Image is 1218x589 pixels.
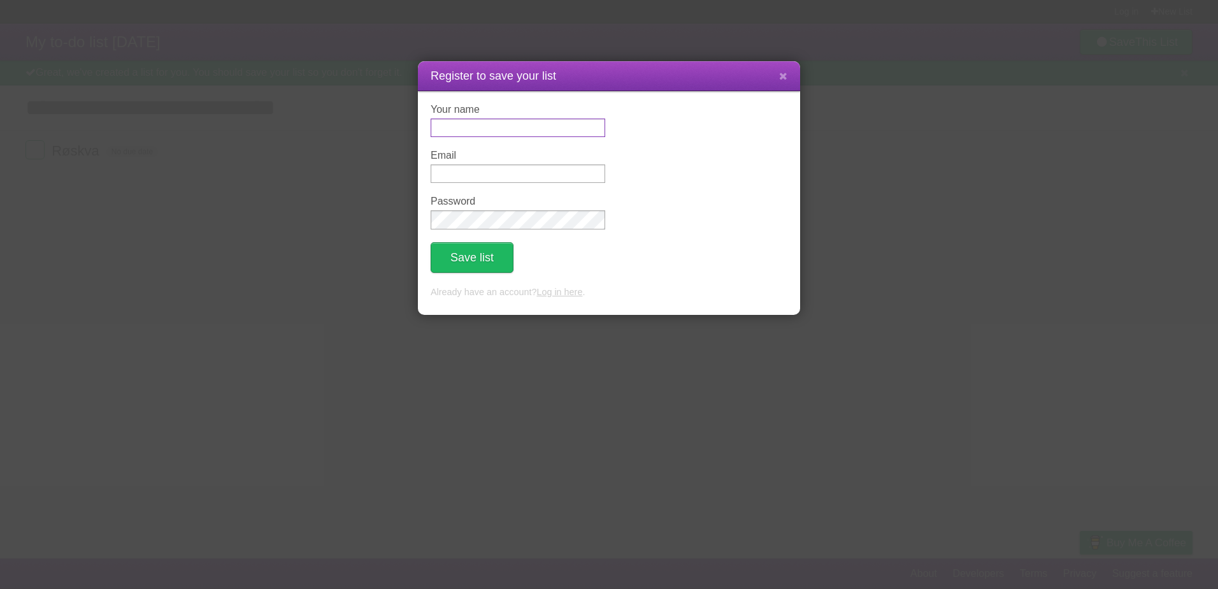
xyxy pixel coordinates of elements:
button: Save list [431,242,513,273]
h1: Register to save your list [431,68,787,85]
p: Already have an account? . [431,286,787,300]
a: Log in here [536,287,582,297]
label: Password [431,196,605,207]
label: Email [431,150,605,161]
label: Your name [431,104,605,115]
